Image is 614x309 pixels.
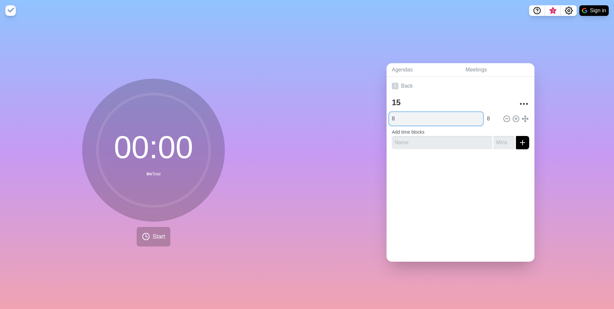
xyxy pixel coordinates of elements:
[392,129,425,135] label: Add time blocks
[387,77,534,95] a: Back
[484,112,500,125] input: Mins
[389,112,483,125] input: Name
[392,136,492,149] input: Name
[561,5,577,16] button: Settings
[460,63,534,77] a: Meetings
[387,63,460,77] a: Agendas
[517,97,530,110] button: More
[582,8,587,13] img: google logo
[545,5,561,16] button: What’s new
[579,5,609,16] button: Sign in
[137,227,170,246] button: Start
[494,136,515,149] input: Mins
[5,5,16,16] img: timeblocks logo
[153,232,165,241] span: Start
[550,8,556,14] span: 3
[529,5,545,16] button: Help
